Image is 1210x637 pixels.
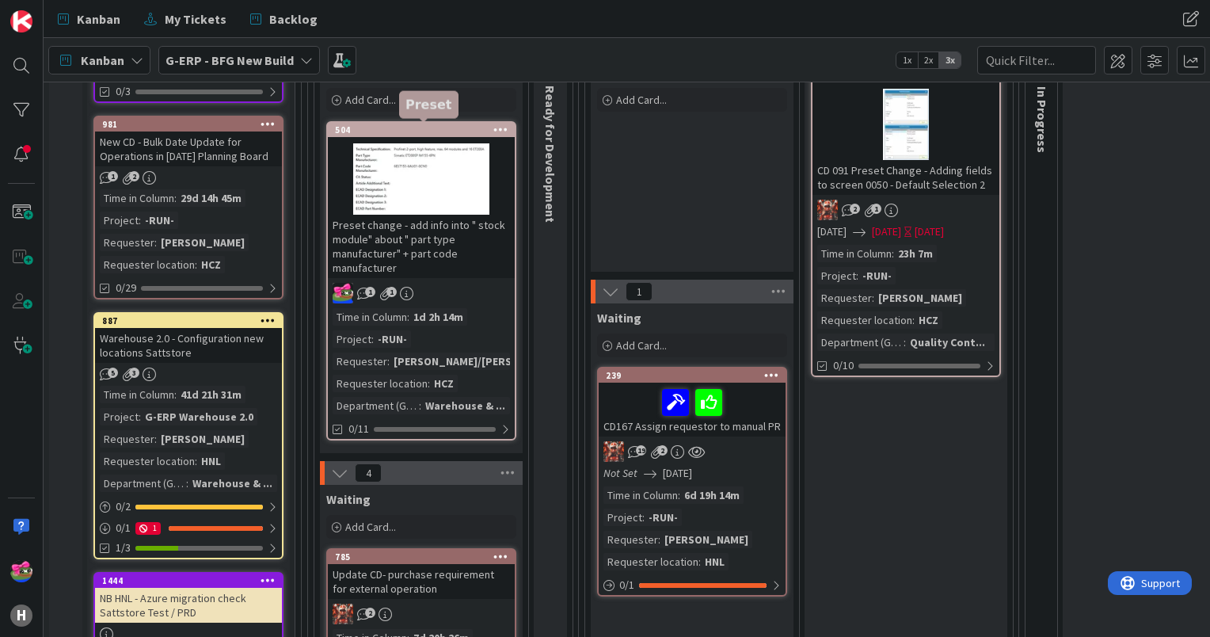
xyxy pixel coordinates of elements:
[335,551,515,563] div: 785
[328,123,515,278] div: 504Preset change - add info into " stock module" about " part type manufacturer" + part code manu...
[166,52,294,68] b: G-ERP - BFG New Build
[328,604,515,624] div: JK
[102,315,282,326] div: 887
[95,117,282,166] div: 981New CD - Bulk Date Update for Operations in [DATE] Planning Board
[328,215,515,278] div: Preset change - add info into " stock module" about " part type manufacturer" + part code manufac...
[603,553,698,570] div: Requester location
[95,132,282,166] div: New CD - Bulk Date Update for Operations in [DATE] Planning Board
[335,124,515,135] div: 504
[129,368,139,378] span: 3
[195,452,197,470] span: :
[333,604,353,624] img: JK
[177,386,245,403] div: 41d 21h 31m
[698,553,701,570] span: :
[95,314,282,328] div: 887
[430,375,458,392] div: HCZ
[606,370,786,381] div: 239
[542,86,558,223] span: Ready for Development
[657,445,668,456] span: 2
[95,117,282,132] div: 981
[241,5,327,33] a: Backlog
[386,287,397,297] span: 1
[371,330,374,348] span: :
[626,282,653,301] span: 1
[141,408,257,425] div: G-ERP Warehouse 2.0
[871,204,881,214] span: 1
[856,267,858,284] span: :
[680,486,744,504] div: 6d 19h 14m
[177,189,245,207] div: 29d 14h 45m
[157,234,249,251] div: [PERSON_NAME]
[33,2,72,21] span: Support
[328,564,515,599] div: Update CD- purchase requirement for external operation
[141,212,178,229] div: -RUN-
[10,560,32,582] img: JK
[915,311,942,329] div: HCZ
[599,575,786,595] div: 0/1
[93,116,283,299] a: 981New CD - Bulk Date Update for Operations in [DATE] Planning BoardTime in Column:29d 14h 45mPro...
[603,466,637,480] i: Not Set
[817,200,838,220] img: JK
[977,46,1096,74] input: Quick Filter...
[642,509,645,526] span: :
[165,10,226,29] span: My Tickets
[197,256,225,273] div: HCZ
[157,430,249,448] div: [PERSON_NAME]
[333,308,407,326] div: Time in Column
[645,509,682,526] div: -RUN-
[116,280,136,296] span: 0/29
[116,520,131,536] span: 0 / 1
[872,289,874,307] span: :
[904,334,906,351] span: :
[95,574,282,588] div: 1444
[328,550,515,599] div: 785Update CD- purchase requirement for external operation
[663,465,692,482] span: [DATE]
[407,308,409,326] span: :
[599,383,786,437] div: CD167 Assign requestor to manual PR
[811,67,1001,377] a: CD 091 Preset Change - Adding fields to screen 0050 - Default Selection 2JK[DATE][DATE][DATE]Time...
[10,10,32,32] img: Visit kanbanzone.com
[599,368,786,437] div: 239CD167 Assign requestor to manual PR
[348,421,369,437] span: 0/11
[355,463,382,483] span: 4
[906,334,989,351] div: Quality Cont...
[326,121,516,441] a: 504Preset change - add info into " stock module" about " part type manufacturer" + part code manu...
[93,312,283,559] a: 887Warehouse 2.0 - Configuration new locations SattstoreTime in Column:41d 21h 31mProject:G-ERP W...
[858,267,896,284] div: -RUN-
[896,52,918,68] span: 1x
[326,491,371,507] span: Waiting
[10,605,32,627] div: H
[599,368,786,383] div: 239
[95,497,282,517] div: 0/2
[102,575,282,586] div: 1444
[812,160,999,195] div: CD 091 Preset Change - Adding fields to screen 0050 - Default Selection 2
[174,189,177,207] span: :
[116,83,131,100] span: 0/3
[915,223,944,240] div: [DATE]
[616,338,667,353] span: Add Card...
[390,353,579,370] div: [PERSON_NAME]/[PERSON_NAME]...
[409,308,467,326] div: 1d 2h 14m
[428,375,430,392] span: :
[154,234,157,251] span: :
[701,553,729,570] div: HNL
[100,256,195,273] div: Requester location
[812,200,999,220] div: JK
[812,68,999,195] div: CD 091 Preset Change - Adding fields to screen 0050 - Default Selection 2
[95,314,282,363] div: 887Warehouse 2.0 - Configuration new locations Sattstore
[139,212,141,229] span: :
[333,375,428,392] div: Requester location
[817,267,856,284] div: Project
[419,397,421,414] span: :
[421,397,509,414] div: Warehouse & ...
[95,588,282,623] div: NB HNL - Azure migration check Sattstore Test / PRD
[186,475,188,492] span: :
[817,334,904,351] div: Department (G-ERP)
[333,330,371,348] div: Project
[850,204,860,214] span: 2
[817,223,847,240] span: [DATE]
[365,608,375,618] span: 2
[48,5,130,33] a: Kanban
[100,234,154,251] div: Requester
[345,93,396,107] span: Add Card...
